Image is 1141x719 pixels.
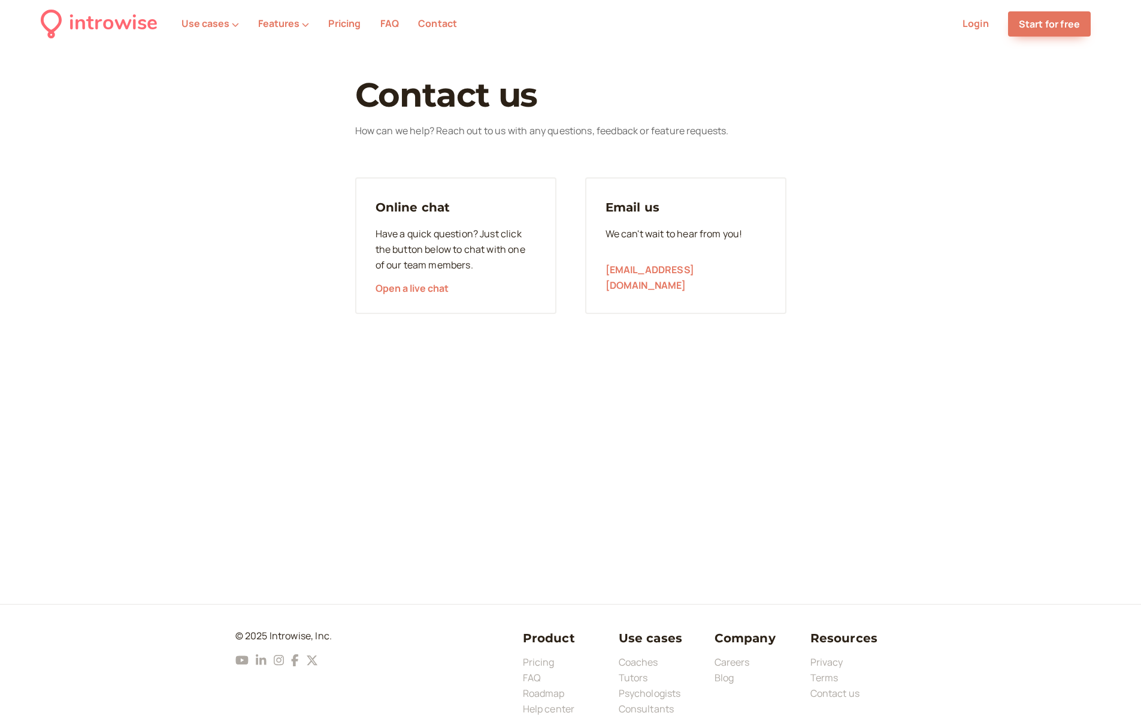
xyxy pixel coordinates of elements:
[376,283,449,294] button: Open a live chat
[181,18,239,29] button: Use cases
[376,198,450,217] h3: Online chat
[355,123,786,139] p: How can we help? Reach out to us with any questions, feedback or feature requests.
[810,671,839,684] a: Terms
[715,655,750,669] a: Careers
[418,17,457,30] a: Contact
[235,629,511,644] div: © 2025 Introwise, Inc.
[523,629,619,648] h3: Product
[328,17,361,30] a: Pricing
[606,226,743,253] p: We can't wait to hear from you!
[810,687,860,700] a: Contact us
[523,655,555,669] a: Pricing
[606,262,766,294] a: [EMAIL_ADDRESS][DOMAIN_NAME]
[810,655,843,669] a: Privacy
[376,282,449,295] span: Open a live chat
[1008,11,1091,37] a: Start for free
[619,687,681,700] a: Psychologists
[376,226,536,273] p: Have a quick question? Just click the button below to chat with one of our team members.
[355,77,786,114] h1: Contact us
[606,198,660,217] h3: Email us
[523,629,906,717] nav: Footer navigation
[619,629,715,648] h3: Use cases
[715,671,734,684] a: Blog
[258,18,309,29] button: Features
[619,702,674,715] a: Consultants
[41,7,158,40] a: introwise
[619,655,658,669] a: Coaches
[619,671,648,684] a: Tutors
[1081,661,1141,719] iframe: Chat Widget
[380,17,399,30] a: FAQ
[810,629,906,648] h3: Resources
[69,7,158,40] div: introwise
[715,629,810,648] h3: Company
[523,671,541,684] a: FAQ
[523,687,565,700] a: Roadmap
[963,17,989,30] a: Login
[523,702,575,715] a: Help center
